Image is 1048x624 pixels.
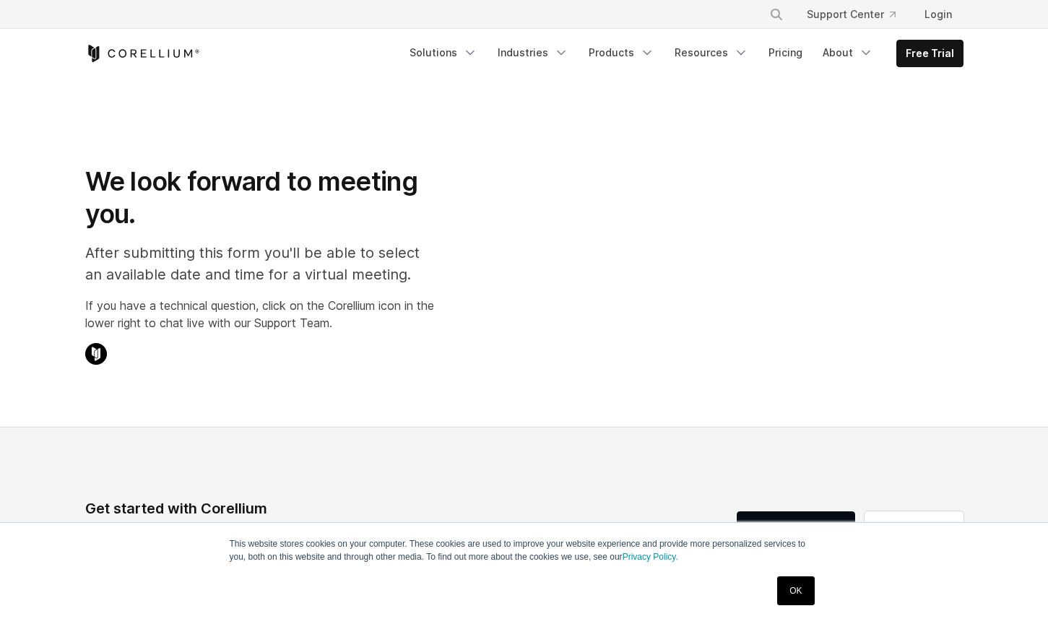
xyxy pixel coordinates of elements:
a: Resources [666,40,757,66]
a: Free Trial [897,40,963,66]
a: Products [580,40,663,66]
a: Industries [489,40,577,66]
a: Privacy Policy. [623,552,678,562]
a: Pricing [760,40,811,66]
h1: We look forward to meeting you. [85,165,434,230]
div: Get started with Corellium [85,498,455,519]
a: Solutions [401,40,486,66]
a: Corellium Home [85,45,200,62]
p: This website stores cookies on your computer. These cookies are used to improve your website expe... [230,537,819,563]
a: Login [913,1,963,27]
a: OK [777,576,814,605]
div: Navigation Menu [401,40,963,67]
div: Navigation Menu [752,1,963,27]
a: Contact us [865,511,963,546]
a: About [814,40,882,66]
a: Request a trial [737,511,855,546]
p: If you have a technical question, click on the Corellium icon in the lower right to chat live wit... [85,297,434,331]
img: Corellium Chat Icon [85,343,107,365]
p: After submitting this form you'll be able to select an available date and time for a virtual meet... [85,242,434,285]
button: Search [763,1,789,27]
a: Support Center [795,1,907,27]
